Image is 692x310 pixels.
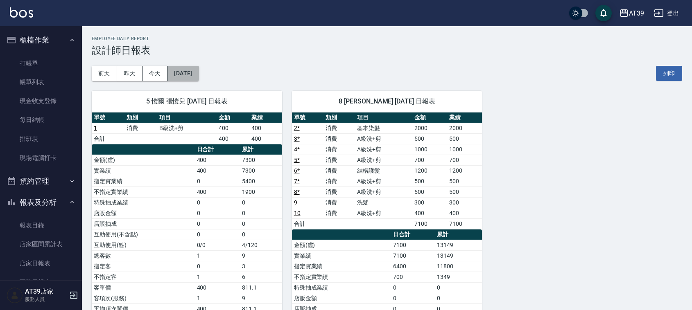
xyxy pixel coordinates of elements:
[412,197,447,208] td: 300
[435,229,482,240] th: 累計
[355,144,412,155] td: A級洗+剪
[195,261,240,272] td: 0
[391,282,435,293] td: 0
[92,176,195,186] td: 指定實業績
[92,36,682,41] h2: Employee Daily Report
[629,8,644,18] div: AT39
[3,92,79,110] a: 現金收支登錄
[3,235,79,254] a: 店家區間累計表
[323,176,355,186] td: 消費
[447,133,482,144] td: 500
[3,254,79,273] a: 店家日報表
[217,133,249,144] td: 400
[92,261,195,272] td: 指定客
[412,123,447,133] td: 2000
[323,165,355,176] td: 消費
[92,112,282,144] table: a dense table
[240,186,282,197] td: 1900
[240,261,282,272] td: 3
[292,250,391,261] td: 實業績
[25,288,67,296] h5: AT39店家
[92,165,195,176] td: 實業績
[3,148,79,167] a: 現場電腦打卡
[3,192,79,213] button: 報表及分析
[117,66,142,81] button: 昨天
[195,144,240,155] th: 日合計
[323,208,355,218] td: 消費
[195,208,240,218] td: 0
[92,112,124,123] th: 單號
[3,130,79,148] a: 排班表
[240,272,282,282] td: 6
[292,112,323,123] th: 單號
[195,176,240,186] td: 0
[656,66,682,81] button: 列印
[292,112,482,229] table: a dense table
[435,272,482,282] td: 1349
[3,54,79,73] a: 打帳單
[3,73,79,92] a: 帳單列表
[323,112,355,123] th: 類別
[355,155,412,165] td: A級洗+剪
[92,133,124,144] td: 合計
[240,229,282,240] td: 0
[355,208,412,218] td: A級洗+剪
[92,197,195,208] td: 特殊抽成業績
[391,261,435,272] td: 6400
[355,176,412,186] td: A級洗+剪
[92,282,195,293] td: 客單價
[435,261,482,272] td: 11800
[292,282,391,293] td: 特殊抽成業績
[217,123,249,133] td: 400
[249,123,282,133] td: 400
[195,229,240,240] td: 0
[249,133,282,144] td: 400
[157,123,217,133] td: B級洗+剪
[435,250,482,261] td: 13149
[412,176,447,186] td: 500
[249,112,282,123] th: 業績
[323,133,355,144] td: 消費
[92,240,195,250] td: 互助使用(點)
[240,197,282,208] td: 0
[412,155,447,165] td: 700
[355,165,412,176] td: 結構護髮
[651,6,682,21] button: 登出
[240,155,282,165] td: 7300
[447,165,482,176] td: 1200
[355,197,412,208] td: 洗髮
[240,208,282,218] td: 0
[92,272,195,282] td: 不指定客
[292,272,391,282] td: 不指定實業績
[391,240,435,250] td: 7100
[92,229,195,240] td: 互助使用(不含點)
[447,123,482,133] td: 2000
[240,293,282,303] td: 9
[142,66,168,81] button: 今天
[447,176,482,186] td: 500
[412,218,447,229] td: 7100
[412,133,447,144] td: 500
[412,144,447,155] td: 1000
[7,287,23,303] img: Person
[302,97,473,106] span: 8 [PERSON_NAME] [DATE] 日報表
[323,144,355,155] td: 消費
[195,197,240,208] td: 0
[92,250,195,261] td: 總客數
[294,199,297,206] a: 9
[240,240,282,250] td: 4/120
[92,66,117,81] button: 前天
[102,97,272,106] span: 5 愷爾 張愷兒 [DATE] 日報表
[92,293,195,303] td: 客項次(服務)
[435,293,482,303] td: 0
[412,112,447,123] th: 金額
[157,112,217,123] th: 項目
[447,218,482,229] td: 7100
[435,282,482,293] td: 0
[94,125,97,131] a: 1
[355,112,412,123] th: 項目
[3,216,79,235] a: 報表目錄
[447,186,482,197] td: 500
[92,218,195,229] td: 店販抽成
[195,218,240,229] td: 0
